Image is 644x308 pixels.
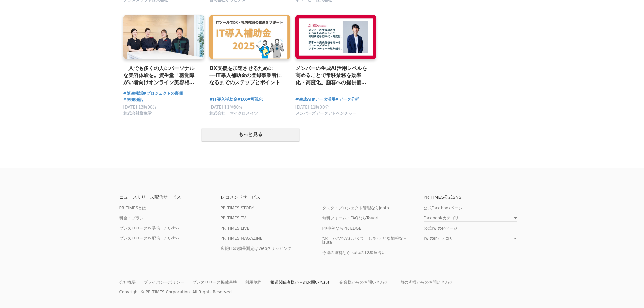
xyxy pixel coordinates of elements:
a: #データ分析 [335,96,359,103]
a: PR TIMES MAGAZINE [221,236,263,241]
a: プレスリリースを配信したい方へ [119,236,180,241]
a: 一人でも多くの人にパーソナルな美容体験を。資生堂「聴覚障がい者向けオンライン美容相談サービス」 [123,65,199,87]
p: ニュースリリース配信サービス [119,195,221,199]
a: DX支援を加速させるために──IT導入補助金の登録事業者になるまでのステップとポイント [209,65,285,87]
a: #可視化 [247,96,263,103]
p: レコメンドサービス [221,195,322,199]
a: 企業様からのお問い合わせ [339,280,388,285]
a: プレスリリースを受信したい方へ [119,226,180,231]
a: メンバーの生成AI活用レベルを高めることで常駐業務を効率化・高度化。顧客への提供価値を高めるメンバーズデータアドベンチャーの取り組み。 [295,65,371,87]
a: 今週の運勢ならisutaの12星座占い [322,250,386,255]
a: PR事例ならPR EDGE [322,226,362,231]
a: 株式会社資生堂 [123,113,152,117]
a: PR TIMES STORY [221,206,254,210]
a: 利用規約 [245,280,261,285]
a: タスク・プロジェクト管理ならJooto [322,206,389,210]
a: #生成AI [295,96,312,103]
a: 料金・プラン [119,216,144,220]
a: 株式会社 マイクロメイツ [209,113,258,117]
a: #開発秘話 [123,97,143,103]
a: 報道関係者様からのお問い合わせ [270,280,331,285]
a: #誕生秘話 [123,90,143,97]
a: 会社概要 [119,280,136,285]
a: #DX [237,96,247,103]
p: Copyright © PR TIMES Corporation. All Rights Reserved. [119,290,525,294]
a: Twitterカテゴリ [424,236,517,242]
a: #データ活用 [312,96,335,103]
a: プライバシーポリシー [144,280,184,285]
a: PR TIMES TV [221,216,246,220]
a: 公式Facebookページ [424,206,463,210]
p: PR TIMES公式SNS [424,195,525,199]
a: 一般の皆様からのお問い合わせ [396,280,453,285]
span: メンバーズデータアドベンチャー [295,111,356,116]
span: 株式会社 マイクロメイツ [209,111,258,116]
a: 公式Twitterページ [424,226,457,231]
a: 無料フォーム・FAQならTayori [322,216,379,220]
span: [DATE] 11時30分 [209,105,243,110]
a: メンバーズデータアドベンチャー [295,113,356,117]
a: プレスリリース掲載基準 [192,280,237,285]
a: PR TIMES LIVE [221,226,250,231]
span: [DATE] 13時00分 [123,105,157,110]
a: 広報PRの効果測定はWebクリッピング [221,246,292,251]
a: #IT導入補助金 [209,96,237,103]
span: [DATE] 11時00分 [295,105,329,110]
button: もっと見る [202,128,299,141]
a: Facebookカテゴリ [424,216,517,222]
a: PR TIMESとは [119,206,146,210]
a: "おしゃれでかわいくて、しあわせ"な情報ならisuta [322,236,407,245]
span: 株式会社資生堂 [123,111,152,116]
a: #プロジェクトの裏側 [143,90,183,97]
